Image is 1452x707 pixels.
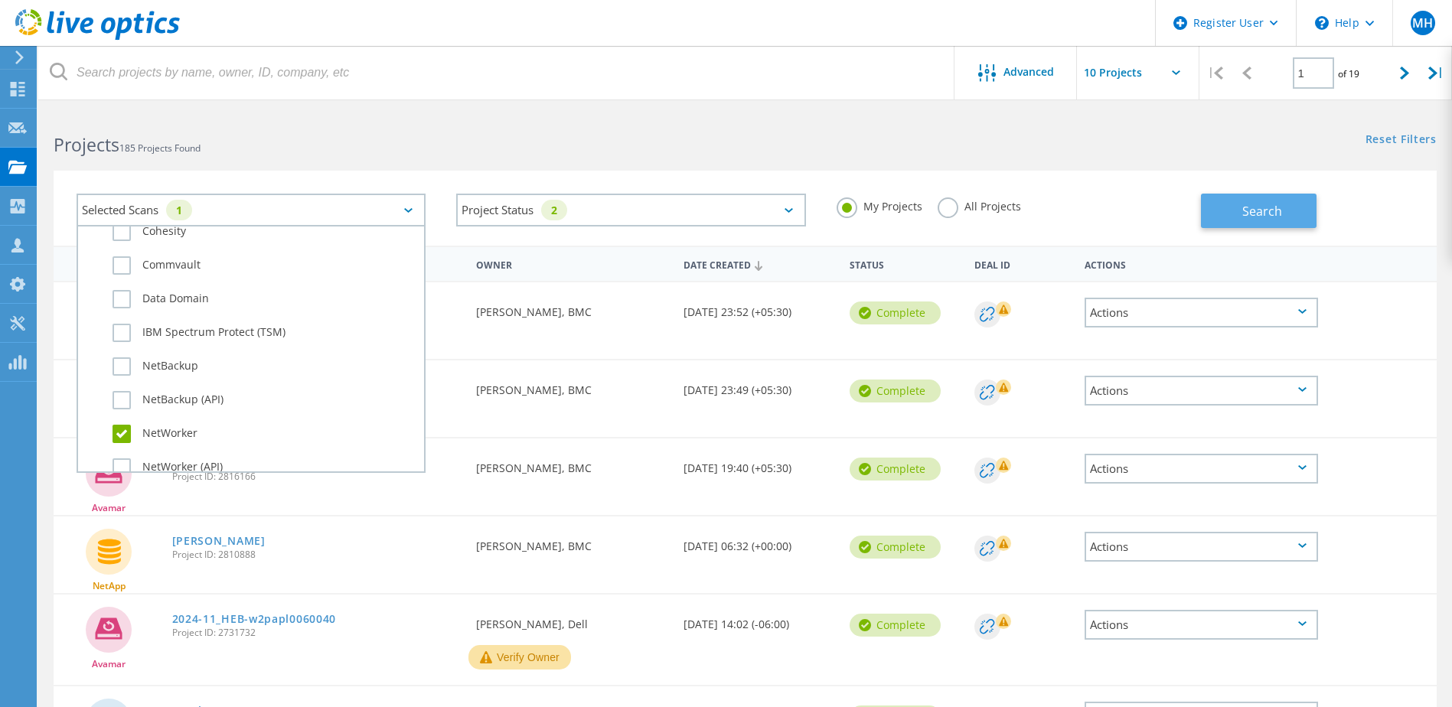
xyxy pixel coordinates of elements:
div: Selected Scans [77,194,426,226]
div: Complete [850,458,941,481]
div: Date Created [676,249,842,279]
label: Data Domain [113,290,416,308]
div: [PERSON_NAME], BMC [468,438,676,489]
a: [PERSON_NAME] [172,536,266,546]
div: Actions [1085,454,1318,484]
div: Actions [1085,376,1318,406]
span: Project ID: 2731732 [172,628,462,637]
div: [DATE] 14:02 (-06:00) [676,595,842,645]
div: 1 [166,200,192,220]
label: NetWorker (API) [113,458,416,477]
div: [DATE] 23:49 (+05:30) [676,360,842,411]
div: [PERSON_NAME], BMC [468,282,676,333]
div: Owner [468,249,676,278]
div: | [1199,46,1231,100]
label: NetWorker [113,425,416,443]
div: Complete [850,380,941,402]
a: 2024-11_HEB-w2papl0060040 [172,614,337,624]
button: Verify Owner [468,645,571,670]
span: of 19 [1338,67,1359,80]
div: [DATE] 19:40 (+05:30) [676,438,842,489]
span: NetApp [93,582,126,591]
a: Reset Filters [1366,134,1437,147]
div: [DATE] 23:52 (+05:30) [676,282,842,333]
button: Search [1201,194,1317,228]
svg: \n [1315,16,1329,30]
div: [PERSON_NAME], BMC [468,360,676,411]
div: [DATE] 06:32 (+00:00) [676,516,842,567]
label: Cohesity [113,223,416,241]
input: Search projects by name, owner, ID, company, etc [38,46,955,99]
div: Status [842,249,967,278]
div: | [1421,46,1452,100]
span: Project ID: 2816166 [172,472,462,481]
div: Complete [850,614,941,637]
div: Project Status [456,194,805,226]
span: Project ID: 2810888 [172,550,462,559]
div: Actions [1085,610,1318,640]
span: Avamar [92,660,126,669]
div: Complete [850,301,941,324]
span: MH [1412,17,1433,29]
label: My Projects [837,197,922,212]
label: NetBackup (API) [113,391,416,409]
div: Deal Id [967,249,1078,278]
div: Complete [850,536,941,559]
span: Search [1242,203,1282,220]
span: Avamar [92,503,126,513]
div: [PERSON_NAME], BMC [468,516,676,567]
label: NetBackup [113,357,416,376]
label: IBM Spectrum Protect (TSM) [113,324,416,342]
label: All Projects [938,197,1021,212]
div: Actions [1077,249,1326,278]
div: 2 [541,200,567,220]
span: 185 Projects Found [119,142,201,155]
span: Advanced [1003,67,1054,77]
div: Actions [1085,532,1318,562]
label: Commvault [113,256,416,275]
b: Projects [54,132,119,157]
a: Live Optics Dashboard [15,32,180,43]
div: [PERSON_NAME], Dell [468,595,676,645]
div: Actions [1085,298,1318,327]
